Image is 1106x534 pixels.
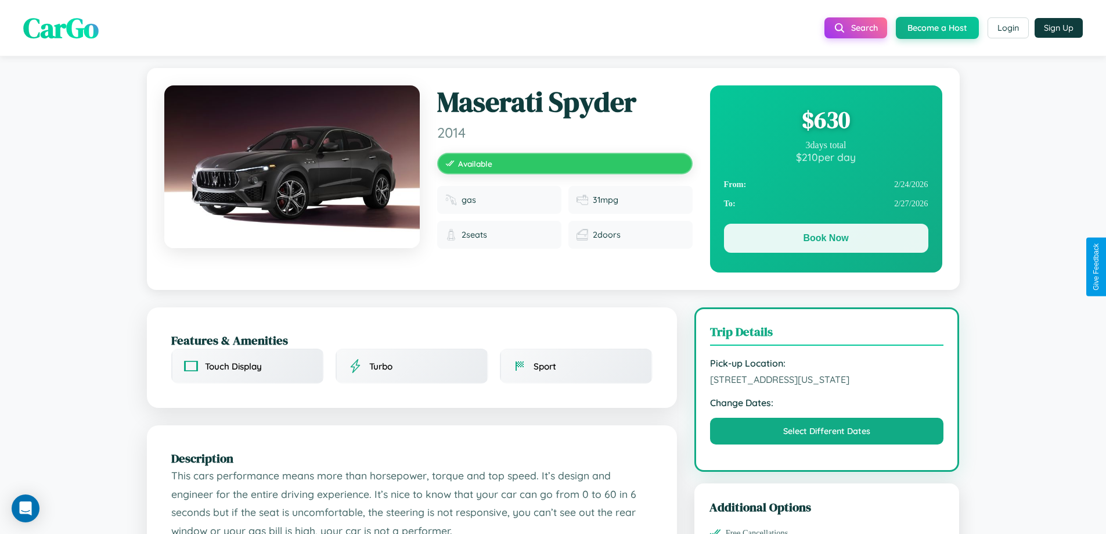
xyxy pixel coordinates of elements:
img: Seats [445,229,457,241]
span: Touch Display [205,361,262,372]
span: Available [458,159,492,169]
h2: Description [171,450,653,467]
h3: Additional Options [709,499,945,515]
h1: Maserati Spyder [437,85,693,119]
span: CarGo [23,9,99,47]
div: 2 / 24 / 2026 [724,175,928,194]
img: Maserati Spyder 2014 [164,85,420,248]
h3: Trip Details [710,323,944,346]
div: $ 630 [724,104,928,135]
span: 31 mpg [593,195,618,205]
div: 3 days total [724,140,928,150]
div: 2 / 27 / 2026 [724,194,928,213]
span: Search [851,23,878,33]
img: Fuel efficiency [577,194,588,206]
strong: To: [724,199,736,209]
button: Become a Host [896,17,979,39]
button: Sign Up [1035,18,1083,38]
span: 2014 [437,124,693,141]
span: 2 doors [593,230,621,240]
strong: Pick-up Location: [710,357,944,369]
button: Search [824,17,887,38]
button: Select Different Dates [710,418,944,445]
span: 2 seats [462,230,487,240]
button: Login [988,17,1029,38]
div: Give Feedback [1092,243,1100,291]
span: [STREET_ADDRESS][US_STATE] [710,374,944,385]
img: Fuel type [445,194,457,206]
span: gas [462,195,476,205]
strong: From: [724,180,747,189]
span: Turbo [369,361,392,372]
h2: Features & Amenities [171,332,653,349]
strong: Change Dates: [710,397,944,408]
div: $ 210 per day [724,150,928,163]
img: Doors [577,229,588,241]
span: Sport [534,361,556,372]
button: Book Now [724,224,928,253]
div: Open Intercom Messenger [12,494,39,522]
